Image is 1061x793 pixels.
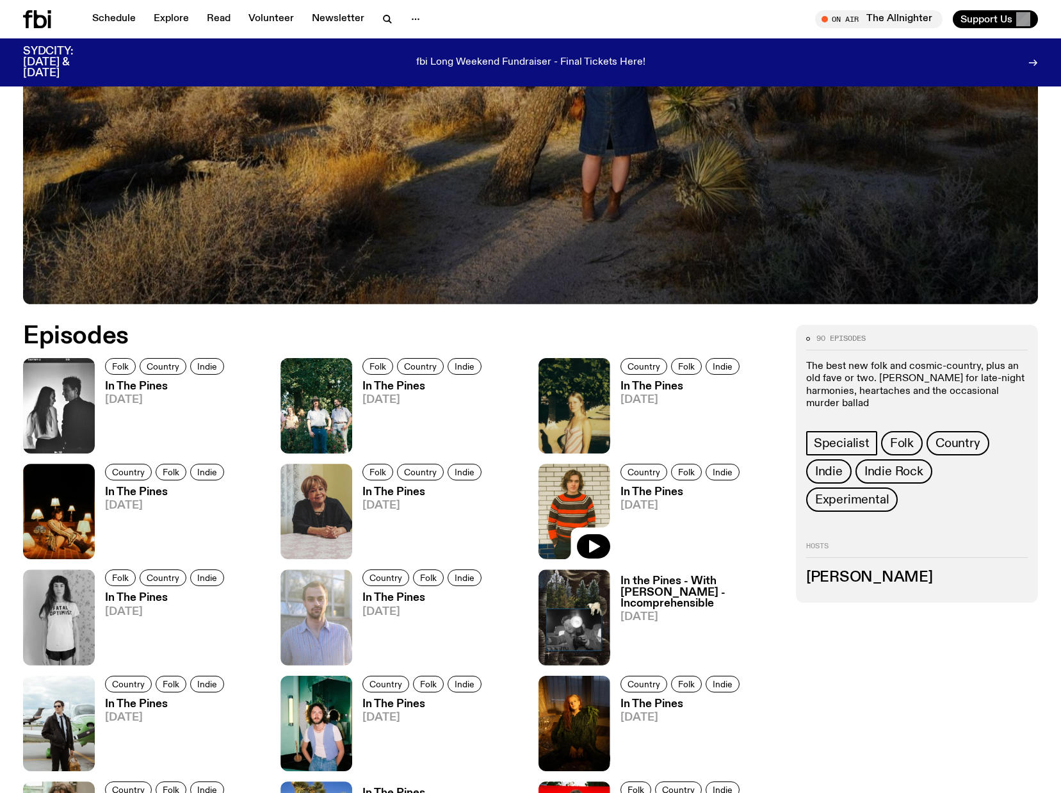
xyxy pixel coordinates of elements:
a: Country [140,569,186,586]
span: Indie [197,679,217,689]
h3: In The Pines [105,487,228,498]
a: In The Pines[DATE] [352,699,485,771]
span: Folk [420,573,437,583]
h3: In The Pines [620,381,743,392]
span: Indie [197,573,217,583]
a: In The Pines[DATE] [352,381,485,454]
h3: In The Pines [105,381,228,392]
span: Indie [197,361,217,371]
span: [DATE] [620,500,743,511]
a: Read [199,10,238,28]
span: Folk [678,679,695,689]
a: In The Pines[DATE] [610,381,743,454]
span: [DATE] [620,612,781,623]
button: Support Us [953,10,1038,28]
a: Indie [448,464,482,480]
span: Folk [163,679,179,689]
span: Experimental [815,493,889,507]
h3: In The Pines [105,593,228,603]
span: Folk [420,679,437,689]
span: Country [628,467,660,477]
button: On AirThe Allnighter [815,10,943,28]
span: Country [147,573,179,583]
span: Country [628,679,660,689]
a: Folk [105,358,136,375]
span: Country [935,436,980,450]
h3: In the Pines - With [PERSON_NAME] - Incomprehensible [620,576,781,609]
a: In The Pines[DATE] [95,487,228,559]
span: [DATE] [362,500,485,511]
span: Folk [112,361,129,371]
span: Country [369,679,402,689]
a: Indie [706,676,740,692]
h3: In The Pines [362,381,485,392]
p: The best new folk and cosmic-country, plus an old fave or two. [PERSON_NAME] for late-night harmo... [806,361,1028,410]
h3: In The Pines [362,593,485,603]
a: In The Pines[DATE] [95,593,228,665]
a: In The Pines[DATE] [95,699,228,771]
span: Folk [112,573,129,583]
span: Indie Rock [864,464,923,478]
a: Folk [671,676,702,692]
a: Indie [706,464,740,480]
span: Folk [369,467,386,477]
span: Country [112,679,145,689]
a: Country [397,464,444,480]
span: [DATE] [362,712,485,723]
a: Country [620,358,667,375]
h2: Episodes [23,325,695,348]
span: Specialist [814,436,870,450]
a: Country [105,676,152,692]
span: Indie [815,464,843,478]
span: Country [369,573,402,583]
a: In The Pines[DATE] [352,593,485,665]
span: Folk [163,467,179,477]
a: Country [362,676,409,692]
span: Indie [713,679,733,689]
span: [DATE] [362,607,485,617]
a: Folk [362,464,393,480]
span: Country [628,361,660,371]
a: Indie [448,358,482,375]
h3: In The Pines [362,487,485,498]
span: [DATE] [620,712,743,723]
a: Explore [146,10,197,28]
a: Experimental [806,487,898,512]
a: Country [620,676,667,692]
a: Country [105,464,152,480]
span: Folk [678,467,695,477]
h3: [PERSON_NAME] [806,571,1028,585]
span: Indie [455,679,474,689]
span: [DATE] [105,395,228,405]
a: Folk [413,569,444,586]
h3: SYDCITY: [DATE] & [DATE] [23,46,105,79]
a: Indie [448,569,482,586]
a: Indie [448,676,482,692]
span: Folk [369,361,386,371]
a: Country [362,569,409,586]
a: Indie [806,459,852,484]
span: Folk [678,361,695,371]
span: Indie [713,467,733,477]
a: Country [620,464,667,480]
h3: In The Pines [620,487,743,498]
a: Country [140,358,186,375]
span: Country [404,467,437,477]
span: [DATE] [362,395,485,405]
a: Folk [671,464,702,480]
a: In The Pines[DATE] [95,381,228,454]
span: [DATE] [105,712,228,723]
a: Folk [671,358,702,375]
a: Folk [362,358,393,375]
span: Indie [455,573,474,583]
span: Country [147,361,179,371]
span: Indie [455,361,474,371]
span: Indie [197,467,217,477]
span: Country [112,467,145,477]
a: Folk [413,676,444,692]
h3: In The Pines [620,699,743,710]
a: Newsletter [304,10,372,28]
a: Indie [706,358,740,375]
a: Indie [190,464,224,480]
span: [DATE] [105,607,228,617]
